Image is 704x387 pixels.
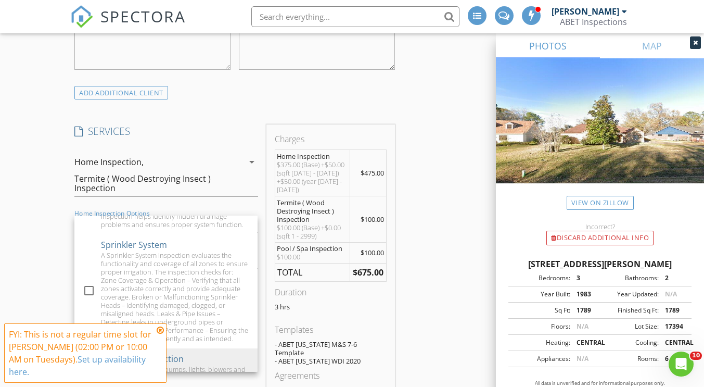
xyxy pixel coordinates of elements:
[101,251,249,343] div: A Sprinkler System Inspection evaluates the functionality and coverage of all zones to ensure pro...
[277,223,348,240] div: $100.00 (Base) +$0.00 (sqft 1 - 2999)
[659,322,688,331] div: 17394
[70,14,186,36] a: SPECTORA
[277,152,348,160] div: Home Inspection
[600,306,659,315] div: Finished Sq Ft:
[560,17,627,27] div: ABET Inspections
[277,244,348,253] div: Pool / Spa Inspection
[277,160,348,194] div: $375.00 (Base) +$50.00 (sqft [DATE] - [DATE]) +$50.00 (year [DATE] - [DATE])
[600,273,659,283] div: Bathrooms:
[508,380,692,387] p: All data is unverified and for informational purposes only.
[361,215,384,224] span: $100.00
[669,352,694,377] iframe: Intercom live chat
[511,354,570,364] div: Appliances:
[101,239,167,251] div: Sprinkler System
[600,290,659,299] div: Year Updated:
[9,328,153,378] div: FYI: This is not a regular time slot for [PERSON_NAME] (02:00 PM or 10:00 AM on Tuesdays).
[665,290,677,298] span: N/A
[101,79,249,229] div: A Sewer Camera Inspection is a non-invasive method to assess underground plumbing and drainage sy...
[600,33,704,58] a: MAP
[577,354,588,363] span: N/A
[570,338,600,347] div: CENTRAL
[74,157,144,167] div: Home Inspection,
[246,156,258,168] i: arrow_drop_down
[570,290,600,299] div: 1983
[275,369,387,382] div: Agreements
[659,338,688,347] div: CENTRAL
[496,33,600,58] a: PHOTOS
[600,354,659,364] div: Rooms:
[100,5,186,27] span: SPECTORA
[600,338,659,347] div: Cooling:
[567,196,634,210] a: View on Zillow
[275,133,387,145] div: Charges
[496,58,704,208] img: streetview
[600,322,659,331] div: Lot Size:
[659,306,688,315] div: 1789
[511,322,570,331] div: Floors:
[577,322,588,331] span: N/A
[511,338,570,347] div: Heating:
[511,290,570,299] div: Year Built:
[659,273,688,283] div: 2
[552,6,619,17] div: [PERSON_NAME]
[9,354,146,378] a: Set up availability here.
[275,323,387,336] div: Templates
[277,198,348,223] div: Termite ( Wood Destroying Insect ) Inspection
[570,306,600,315] div: 1789
[277,253,348,261] div: $100.00
[275,286,387,298] div: Duration
[659,354,688,364] div: 6
[275,357,387,365] div: - ABET [US_STATE] WDI 2020
[570,273,600,283] div: 3
[496,222,704,231] div: Incorrect?
[690,352,702,360] span: 10
[511,273,570,283] div: Bedrooms:
[508,258,692,270] div: [STREET_ADDRESS][PERSON_NAME]
[74,124,258,138] h4: SERVICES
[275,340,387,357] div: - ABET [US_STATE] M&S 7-6 Template
[511,306,570,315] div: Sq Ft:
[361,248,384,257] span: $100.00
[353,267,383,278] strong: $675.00
[251,6,459,27] input: Search everything...
[275,264,350,282] td: TOTAL
[246,218,258,230] i: arrow_drop_down
[74,86,168,100] div: ADD ADDITIONAL client
[546,231,654,245] div: Discard Additional info
[275,303,387,311] p: 3 hrs
[70,5,93,28] img: The Best Home Inspection Software - Spectora
[74,174,226,193] div: Termite ( Wood Destroying Insect ) Inspection
[361,168,384,178] span: $475.00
